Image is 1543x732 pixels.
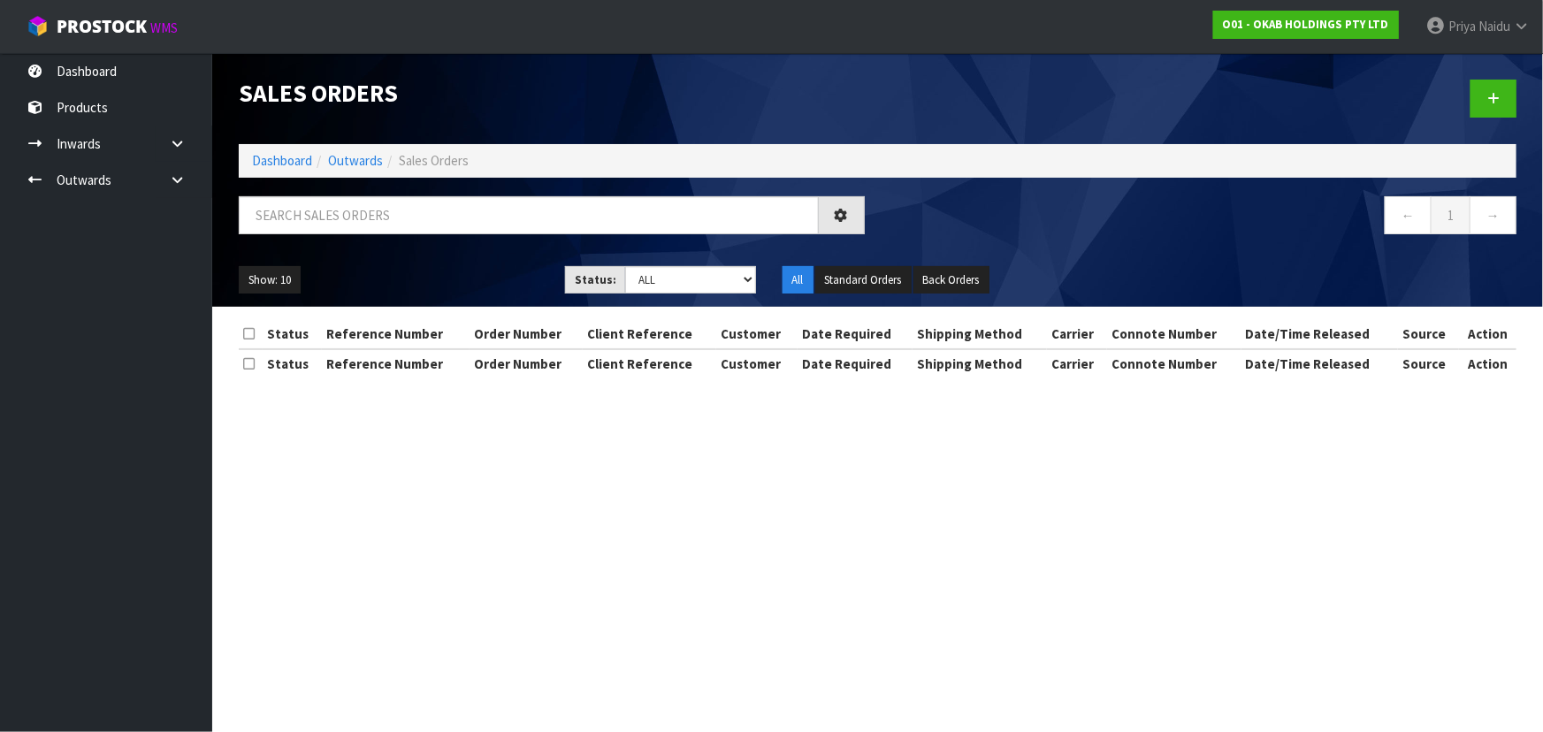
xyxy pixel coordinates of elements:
[150,19,178,36] small: WMS
[583,320,717,348] th: Client Reference
[1478,18,1510,34] span: Naidu
[913,266,989,294] button: Back Orders
[798,349,913,377] th: Date Required
[913,320,1047,348] th: Shipping Method
[1398,320,1459,348] th: Source
[263,349,322,377] th: Status
[27,15,49,37] img: cube-alt.png
[1398,349,1459,377] th: Source
[57,15,147,38] span: ProStock
[716,349,798,377] th: Customer
[1223,17,1389,32] strong: O01 - OKAB HOLDINGS PTY LTD
[263,320,322,348] th: Status
[322,320,470,348] th: Reference Number
[252,152,312,169] a: Dashboard
[716,320,798,348] th: Customer
[328,152,383,169] a: Outwards
[1385,196,1432,234] a: ←
[1459,320,1516,348] th: Action
[470,320,583,348] th: Order Number
[913,349,1047,377] th: Shipping Method
[1241,349,1398,377] th: Date/Time Released
[1431,196,1470,234] a: 1
[798,320,913,348] th: Date Required
[239,196,819,234] input: Search sales orders
[1241,320,1398,348] th: Date/Time Released
[783,266,814,294] button: All
[322,349,470,377] th: Reference Number
[1448,18,1476,34] span: Priya
[1047,349,1107,377] th: Carrier
[815,266,912,294] button: Standard Orders
[470,349,583,377] th: Order Number
[1459,349,1516,377] th: Action
[1107,320,1241,348] th: Connote Number
[239,80,865,106] h1: Sales Orders
[1107,349,1241,377] th: Connote Number
[1470,196,1516,234] a: →
[1213,11,1399,39] a: O01 - OKAB HOLDINGS PTY LTD
[239,266,301,294] button: Show: 10
[575,272,616,287] strong: Status:
[891,196,1517,240] nav: Page navigation
[583,349,717,377] th: Client Reference
[1047,320,1107,348] th: Carrier
[399,152,469,169] span: Sales Orders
